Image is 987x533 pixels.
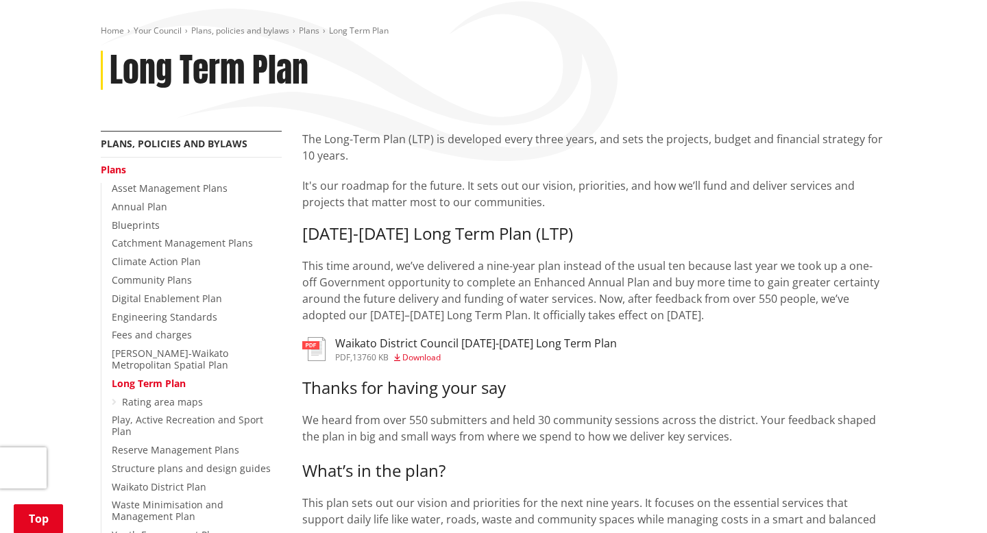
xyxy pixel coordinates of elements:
a: Waikato District Council [DATE]-[DATE] Long Term Plan pdf,13760 KB Download [302,337,617,362]
a: Annual Plan [112,200,167,213]
h3: Thanks for having your say [302,378,886,398]
a: Top [14,504,63,533]
a: Plans, policies and bylaws [191,25,289,36]
nav: breadcrumb [101,25,886,37]
h3: Waikato District Council [DATE]-[DATE] Long Term Plan [335,337,617,350]
a: Climate Action Plan [112,255,201,268]
a: Structure plans and design guides [112,462,271,475]
iframe: Messenger Launcher [924,475,973,525]
h1: Long Term Plan [110,51,308,90]
a: Reserve Management Plans [112,443,239,456]
h3: [DATE]-[DATE] Long Term Plan (LTP) [302,224,886,244]
a: Long Term Plan [112,377,186,390]
a: Asset Management Plans [112,182,228,195]
a: Rating area maps [122,395,203,408]
span: 13760 KB [352,351,389,363]
a: Blueprints [112,219,160,232]
a: Plans, policies and bylaws [101,137,247,150]
a: Digital Enablement Plan [112,292,222,305]
a: Community Plans [112,273,192,286]
a: Waikato District Plan [112,480,206,493]
a: Your Council [134,25,182,36]
a: Fees and charges [112,328,192,341]
span: Long Term Plan [329,25,389,36]
a: Catchment Management Plans [112,236,253,249]
a: Engineering Standards [112,310,217,323]
a: Home [101,25,124,36]
img: document-pdf.svg [302,337,326,361]
h3: What’s in the plan? [302,461,886,481]
a: Waste Minimisation and Management Plan [112,498,223,523]
p: This time around, we’ve delivered a nine-year plan instead of the usual ten because last year we ... [302,258,886,323]
span: pdf [335,351,350,363]
span: We heard from over 550 submitters and held 30 community sessions across the district. Your feedba... [302,412,876,444]
a: Plans [299,25,319,36]
a: Plans [101,163,126,176]
a: [PERSON_NAME]-Waikato Metropolitan Spatial Plan [112,347,228,371]
p: The Long-Term Plan (LTP) is developed every three years, and sets the projects, budget and financ... [302,131,886,164]
a: Play, Active Recreation and Sport Plan [112,413,263,438]
span: Download [402,351,441,363]
div: , [335,354,617,362]
p: It's our roadmap for the future. It sets out our vision, priorities, and how we’ll fund and deliv... [302,177,886,210]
